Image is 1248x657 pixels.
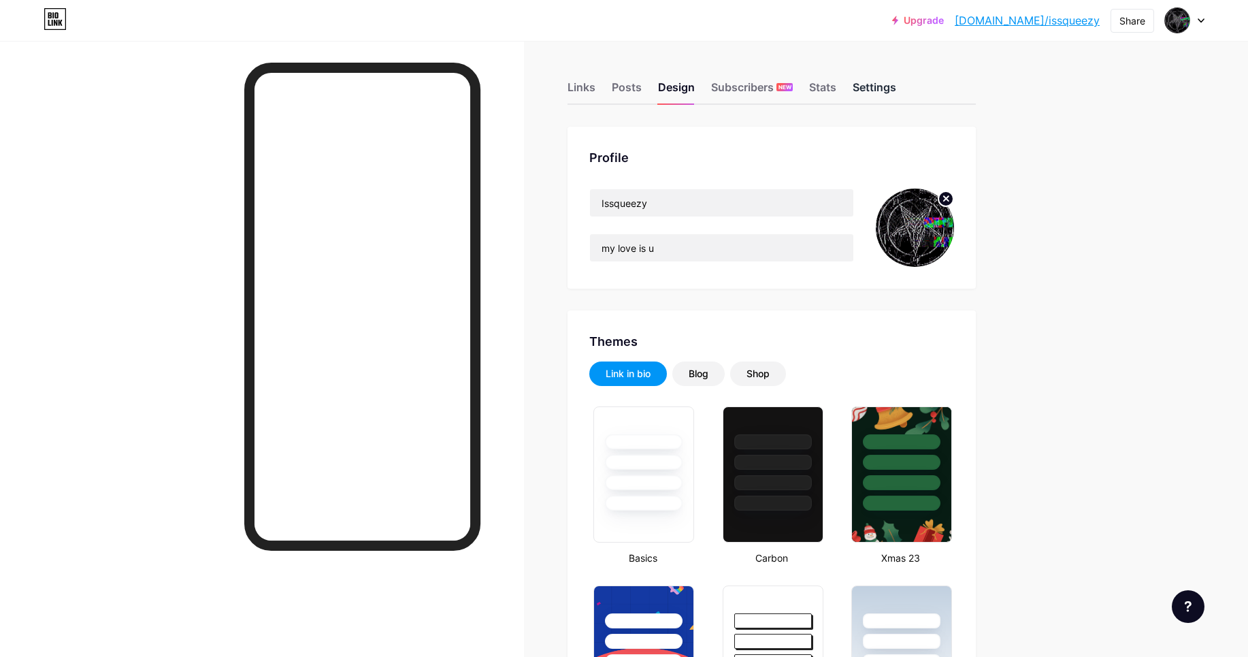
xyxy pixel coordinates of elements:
[612,79,642,103] div: Posts
[606,367,651,381] div: Link in bio
[689,367,708,381] div: Blog
[711,79,793,103] div: Subscribers
[589,148,954,167] div: Profile
[590,189,853,217] input: Name
[568,79,595,103] div: Links
[719,551,825,565] div: Carbon
[853,79,896,103] div: Settings
[746,367,770,381] div: Shop
[1119,14,1145,28] div: Share
[892,15,944,26] a: Upgrade
[809,79,836,103] div: Stats
[847,551,954,565] div: Xmas 23
[589,332,954,351] div: Themes
[1164,7,1190,33] img: Issqueezy
[658,79,695,103] div: Design
[590,234,853,261] input: Bio
[589,551,696,565] div: Basics
[876,189,954,267] img: Issqueezy
[955,12,1100,29] a: [DOMAIN_NAME]/issqueezy
[778,83,791,91] span: NEW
